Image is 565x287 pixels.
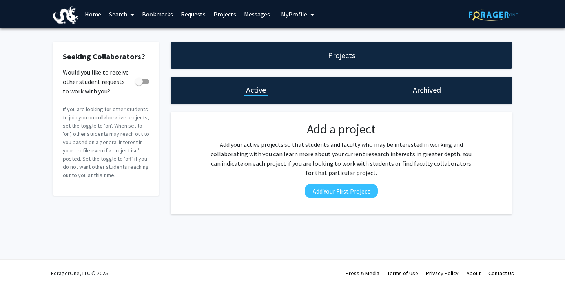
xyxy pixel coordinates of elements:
a: Terms of Use [387,270,418,277]
h1: Archived [413,84,441,95]
a: Home [81,0,105,28]
a: Requests [177,0,210,28]
a: Messages [240,0,274,28]
a: Privacy Policy [426,270,459,277]
a: Contact Us [488,270,514,277]
div: ForagerOne, LLC © 2025 [51,260,108,287]
a: Projects [210,0,240,28]
a: Search [105,0,138,28]
a: About [467,270,481,277]
h1: Projects [328,50,355,61]
p: If you are looking for other students to join you on collaborative projects, set the toggle to ‘o... [63,105,149,179]
a: Bookmarks [138,0,177,28]
h2: Add a project [208,122,474,137]
iframe: Chat [6,252,33,281]
img: ForagerOne Logo [469,9,518,21]
a: Press & Media [346,270,379,277]
h1: Active [246,84,266,95]
p: Add your active projects so that students and faculty who may be interested in working and collab... [208,140,474,177]
span: Would you like to receive other student requests to work with you? [63,68,132,96]
button: Add Your First Project [305,184,378,198]
h2: Seeking Collaborators? [63,52,149,61]
img: Drexel University Logo [53,6,78,24]
span: My Profile [281,10,307,18]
